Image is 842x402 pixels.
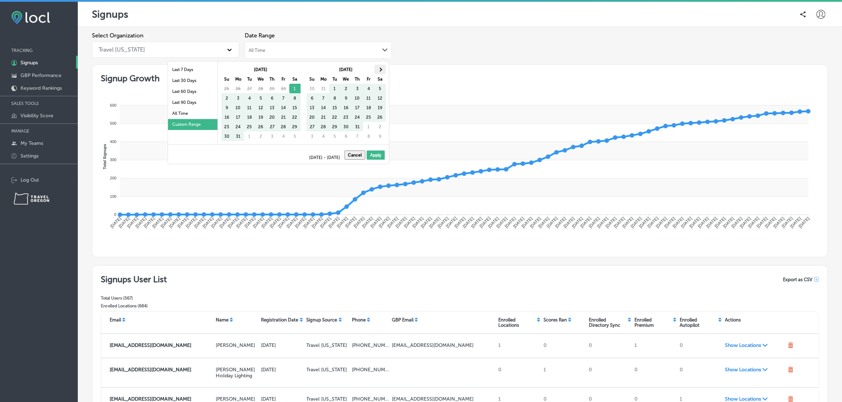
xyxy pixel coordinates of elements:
tspan: [DATE] [269,216,282,229]
tspan: [DATE] [470,216,483,229]
tspan: [DATE] [613,216,626,229]
td: 9 [374,131,386,141]
li: Last 60 Days [168,86,217,97]
div: 0 [586,364,631,382]
tspan: [DATE] [680,216,693,229]
tspan: [DATE] [697,216,710,229]
tspan: [DATE] [772,216,785,229]
td: 25 [244,122,255,131]
td: 1 [329,84,341,93]
p: newportchamber555@gmail.com [392,396,495,402]
td: 25 [363,112,374,122]
p: seo.gehringholidaylighting@gmail.com [110,367,213,373]
td: 11 [244,103,255,112]
tspan: 600 [110,103,116,107]
td: 31 [352,122,363,131]
p: Log Out [21,177,39,183]
tspan: 100 [110,194,116,199]
tspan: [DATE] [168,216,181,229]
th: [DATE] [318,65,374,74]
td: 30 [341,122,352,131]
button: Cancel [344,150,365,160]
div: 0 [495,364,541,382]
tspan: 200 [110,176,116,180]
td: 28 [318,122,329,131]
p: Keyword Rankings [21,85,62,91]
li: All Time [168,108,217,119]
tspan: [DATE] [336,216,349,229]
td: 5 [289,131,301,141]
tspan: [DATE] [538,216,551,229]
tspan: [DATE] [260,216,273,229]
p: [PHONE_NUMBER] [352,396,389,402]
tspan: 300 [110,158,116,162]
li: Last 30 Days [168,75,217,86]
p: Name [216,317,228,323]
td: 3 [267,131,278,141]
p: GBP Performance [21,72,62,78]
tspan: 0 [114,212,116,217]
p: Scores Ran [544,317,567,323]
p: Kimberly Voelz [216,342,258,348]
td: 3 [233,93,244,103]
tspan: [DATE] [193,216,206,229]
td: 5 [329,131,341,141]
p: Settings [21,153,39,159]
td: 4 [318,131,329,141]
td: 10 [352,93,363,103]
td: 22 [289,112,301,122]
p: Enrolled Locations [498,317,536,328]
tspan: [DATE] [445,216,458,229]
p: Visibility Score [21,113,53,119]
tspan: [DATE] [235,216,248,229]
th: Sa [374,74,386,84]
td: 4 [244,93,255,103]
td: 21 [278,112,289,122]
td: 3 [307,131,318,141]
p: Enrolled Locations ( 684 ) [101,303,167,308]
p: Signup Source [307,317,337,323]
td: 4 [363,84,374,93]
td: 22 [329,112,341,122]
td: 5 [255,93,267,103]
td: 18 [363,103,374,112]
div: 1 [632,339,677,352]
p: My Teams [21,140,43,146]
p: Gehring Holiday Lighting [216,367,258,379]
tspan: [DATE] [210,216,223,229]
div: 1 [495,339,541,352]
tspan: [DATE] [344,216,357,229]
tspan: [DATE] [672,216,685,229]
p: [PHONE_NUMBER] [352,342,389,348]
th: Fr [363,74,374,84]
p: Signups [92,8,128,20]
p: GBP Email [392,317,413,323]
tspan: [DATE] [319,216,332,229]
td: 12 [255,103,267,112]
li: Custom Range [168,119,217,130]
p: Travel [US_STATE] [307,367,349,373]
td: 25 [221,84,233,93]
th: Fr [278,74,289,84]
td: 16 [221,112,233,122]
td: 27 [244,84,255,93]
th: Tu [244,74,255,84]
p: [DATE] [261,367,304,373]
tspan: [DATE] [462,216,475,229]
tspan: [DATE] [126,216,139,229]
span: Show Locations [725,396,785,402]
tspan: [DATE] [244,216,257,229]
tspan: [DATE] [781,216,794,229]
td: 6 [267,93,278,103]
span: Export as CSV [783,277,812,282]
td: 15 [329,103,341,112]
tspan: [DATE] [411,216,424,229]
tspan: [DATE] [294,216,307,229]
tspan: [DATE] [151,216,164,229]
tspan: [DATE] [202,216,215,229]
p: connect@discovernewport.com [110,396,213,402]
div: 0 [632,364,677,382]
tspan: [DATE] [739,216,752,229]
strong: [EMAIL_ADDRESS][DOMAIN_NAME] [110,367,191,373]
tspan: [DATE] [495,216,509,229]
